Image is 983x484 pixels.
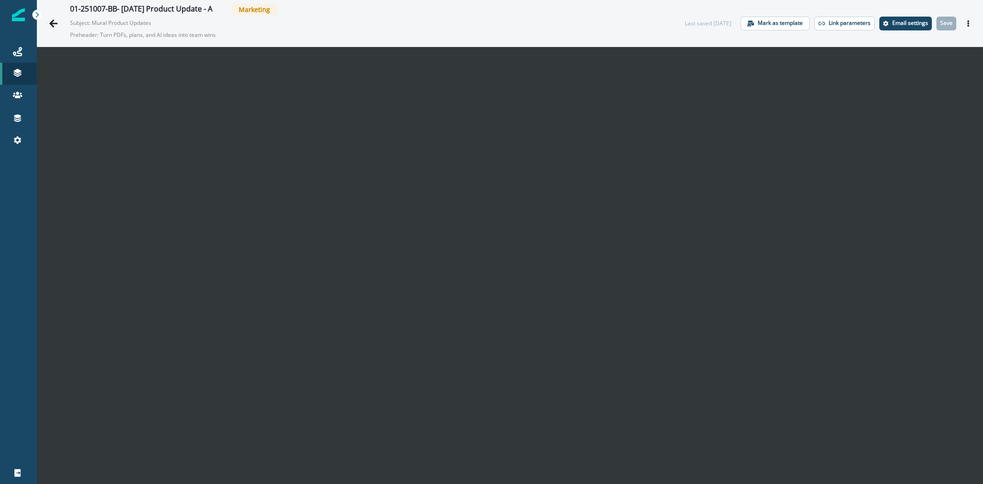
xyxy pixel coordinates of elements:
p: Subject: Mural Product Updates [70,15,162,27]
p: Mark as template [758,20,803,26]
button: Save [936,17,956,30]
button: Mark as template [741,17,810,30]
span: Marketing [231,4,277,15]
button: Go back [44,14,63,33]
div: Last saved [DATE] [685,19,731,28]
img: Inflection [12,8,25,21]
p: Preheader: Turn PDFs, plans, and AI ideas into team wins [70,27,300,43]
p: Link parameters [829,20,871,26]
p: Save [940,20,953,26]
button: Link parameters [814,17,875,30]
div: 01-251007-BB- [DATE] Product Update - A [70,5,212,15]
p: Email settings [892,20,928,26]
button: Actions [961,17,976,30]
button: Settings [879,17,932,30]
